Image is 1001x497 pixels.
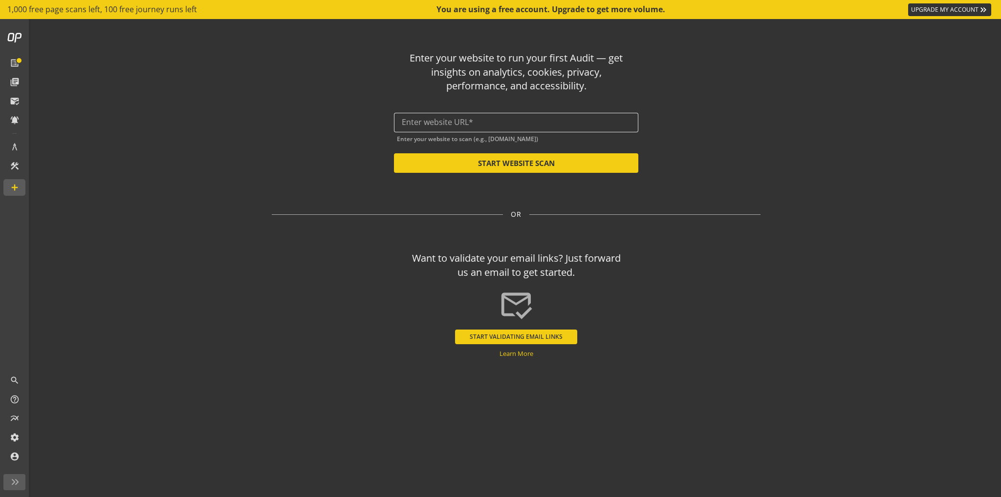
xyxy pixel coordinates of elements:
[499,288,533,322] mat-icon: mark_email_read
[408,251,625,279] div: Want to validate your email links? Just forward us an email to get started.
[500,349,533,358] a: Learn More
[10,96,20,106] mat-icon: mark_email_read
[397,133,538,143] mat-hint: Enter your website to scan (e.g., [DOMAIN_NAME])
[394,153,638,173] button: START WEBSITE SCAN
[10,58,20,68] mat-icon: list_alt
[7,4,197,15] span: 1,000 free page scans left, 100 free journey runs left
[10,452,20,461] mat-icon: account_circle
[979,5,988,15] mat-icon: keyboard_double_arrow_right
[10,183,20,192] mat-icon: add
[908,3,991,16] a: UPGRADE MY ACCOUNT
[408,51,625,93] div: Enter your website to run your first Audit — get insights on analytics, cookies, privacy, perform...
[455,330,577,344] button: START VALIDATING EMAIL LINKS
[10,394,20,404] mat-icon: help_outline
[10,433,20,442] mat-icon: settings
[511,209,522,219] span: OR
[10,115,20,125] mat-icon: notifications_active
[402,118,631,127] input: Enter website URL*
[436,4,666,15] div: You are using a free account. Upgrade to get more volume.
[10,375,20,385] mat-icon: search
[10,414,20,423] mat-icon: multiline_chart
[10,142,20,152] mat-icon: architecture
[10,77,20,87] mat-icon: library_books
[10,161,20,171] mat-icon: construction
